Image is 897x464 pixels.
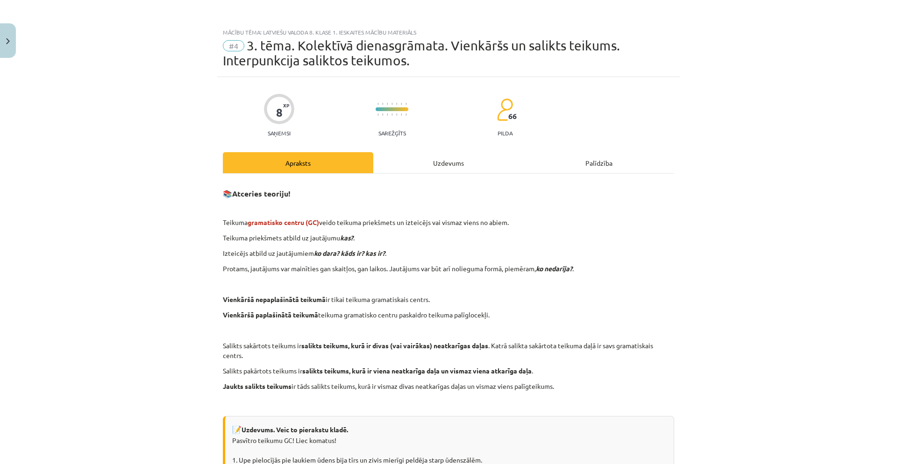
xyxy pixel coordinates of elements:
b: salikts teikums, kurā ir viena neatkarīga daļa un vismaz viena atkarīga daļa [302,366,532,375]
img: icon-short-line-57e1e144782c952c97e751825c79c345078a6d821885a25fce030b3d8c18986b.svg [382,103,383,105]
div: Uzdevums [373,152,524,173]
span: 📝 [232,426,242,434]
div: Apraksts [223,152,373,173]
span: #4 [223,40,244,51]
p: Salikts sakārtots teikums ir . Katrā salikta sakārtota teikuma daļā ir savs gramatiskais centrs. [223,341,674,360]
b: salikts teikums, kurā ir divas (vai vairākas) neatkarīgas daļas [301,341,488,350]
img: icon-short-line-57e1e144782c952c97e751825c79c345078a6d821885a25fce030b3d8c18986b.svg [401,113,402,116]
b: Vienkāršā nepaplašinātā teikumā [223,295,326,303]
i: ko nedarīja? [536,264,572,273]
img: icon-short-line-57e1e144782c952c97e751825c79c345078a6d821885a25fce030b3d8c18986b.svg [392,113,392,116]
img: icon-short-line-57e1e144782c952c97e751825c79c345078a6d821885a25fce030b3d8c18986b.svg [387,113,388,116]
strong: (GC) [306,218,319,226]
img: icon-short-line-57e1e144782c952c97e751825c79c345078a6d821885a25fce030b3d8c18986b.svg [401,103,402,105]
b: Uzdevums. Veic to pierakstu kladē. [242,425,348,434]
p: teikuma gramatisko centru paskaidro teikuma palīglocekļi. [223,310,674,320]
span: 66 [508,112,517,120]
div: Palīdzība [524,152,674,173]
p: Sarežģīts [378,130,406,136]
img: icon-short-line-57e1e144782c952c97e751825c79c345078a6d821885a25fce030b3d8c18986b.svg [387,103,388,105]
p: Teikuma veido teikuma priekšmets un izteicējs vai vismaz viens no abiem. [223,218,674,227]
div: 8 [276,106,283,119]
img: icon-short-line-57e1e144782c952c97e751825c79c345078a6d821885a25fce030b3d8c18986b.svg [392,103,392,105]
img: icon-short-line-57e1e144782c952c97e751825c79c345078a6d821885a25fce030b3d8c18986b.svg [377,103,378,105]
img: icon-short-line-57e1e144782c952c97e751825c79c345078a6d821885a25fce030b3d8c18986b.svg [396,113,397,116]
img: students-c634bb4e5e11cddfef0936a35e636f08e4e9abd3cc4e673bd6f9a4125e45ecb1.svg [497,98,513,121]
strong: gramatisko centru [248,218,304,226]
img: icon-short-line-57e1e144782c952c97e751825c79c345078a6d821885a25fce030b3d8c18986b.svg [406,113,406,116]
p: ir tāds salikts teikums, kurā ir vismaz divas neatkarīgas daļas un vismaz viens palīgteikums. [223,381,674,391]
p: Protams, jautājums var mainīties gan skaitļos, gan laikos. Jautājums var būt arī nolieguma formā,... [223,264,674,274]
b: 📚Atceries teoriju! [223,189,291,198]
img: icon-close-lesson-0947bae3869378f0d4975bcd49f059093ad1ed9edebbc8119c70593378902aed.svg [6,38,10,44]
img: icon-short-line-57e1e144782c952c97e751825c79c345078a6d821885a25fce030b3d8c18986b.svg [396,103,397,105]
p: Izteicējs atbild uz jautājumiem . [223,248,674,258]
b: Vienkāršā paplašinātā teikumā [223,310,318,319]
img: icon-short-line-57e1e144782c952c97e751825c79c345078a6d821885a25fce030b3d8c18986b.svg [406,103,406,105]
p: pilda [498,130,513,136]
img: icon-short-line-57e1e144782c952c97e751825c79c345078a6d821885a25fce030b3d8c18986b.svg [382,113,383,116]
img: icon-short-line-57e1e144782c952c97e751825c79c345078a6d821885a25fce030b3d8c18986b.svg [377,113,378,116]
i: kas? [340,233,353,242]
p: ir tikai teikuma gramatiskais centrs. [223,295,674,304]
p: Saņemsi [264,130,294,136]
p: Salikts pakārtots teikums ir . [223,366,674,376]
div: Mācību tēma: Latviešu valoda 8. klase 1. ieskaites mācību materiāls [223,29,674,35]
span: XP [283,103,289,108]
p: Teikuma priekšmets atbild uz jautājumu . [223,233,674,243]
i: ko dara? kāds ir? kas ir? [314,249,385,257]
span: 3. tēma. Kolektīvā dienasgrāmata. Vienkāršs un salikts teikums. Interpunkcija saliktos teikumos. [223,38,620,68]
b: Jaukts salikts teikums [223,382,292,390]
